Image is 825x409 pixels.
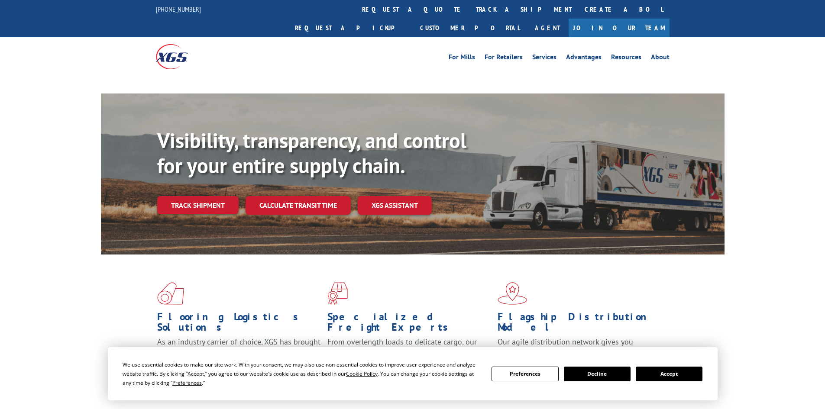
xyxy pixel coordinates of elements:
h1: Flooring Logistics Solutions [157,312,321,337]
a: For Retailers [485,54,523,63]
a: Services [532,54,556,63]
span: As an industry carrier of choice, XGS has brought innovation and dedication to flooring logistics... [157,337,320,367]
p: From overlength loads to delicate cargo, our experienced staff knows the best way to move your fr... [327,337,491,375]
div: We use essential cookies to make our site work. With your consent, we may also use non-essential ... [123,360,481,387]
a: Join Our Team [569,19,670,37]
button: Decline [564,367,631,381]
a: XGS ASSISTANT [358,196,432,215]
a: About [651,54,670,63]
span: Preferences [172,379,202,386]
a: Resources [611,54,641,63]
button: Preferences [492,367,558,381]
a: [PHONE_NUMBER] [156,5,201,13]
a: For Mills [449,54,475,63]
a: Track shipment [157,196,239,214]
img: xgs-icon-total-supply-chain-intelligence-red [157,282,184,305]
h1: Specialized Freight Experts [327,312,491,337]
div: Cookie Consent Prompt [108,347,718,400]
span: Our agile distribution network gives you nationwide inventory management on demand. [498,337,657,357]
a: Agent [526,19,569,37]
img: xgs-icon-flagship-distribution-model-red [498,282,527,305]
a: Customer Portal [414,19,526,37]
button: Accept [636,367,702,381]
a: Calculate transit time [246,196,351,215]
img: xgs-icon-focused-on-flooring-red [327,282,348,305]
h1: Flagship Distribution Model [498,312,661,337]
b: Visibility, transparency, and control for your entire supply chain. [157,127,466,179]
span: Cookie Policy [346,370,378,377]
a: Request a pickup [288,19,414,37]
a: Advantages [566,54,602,63]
